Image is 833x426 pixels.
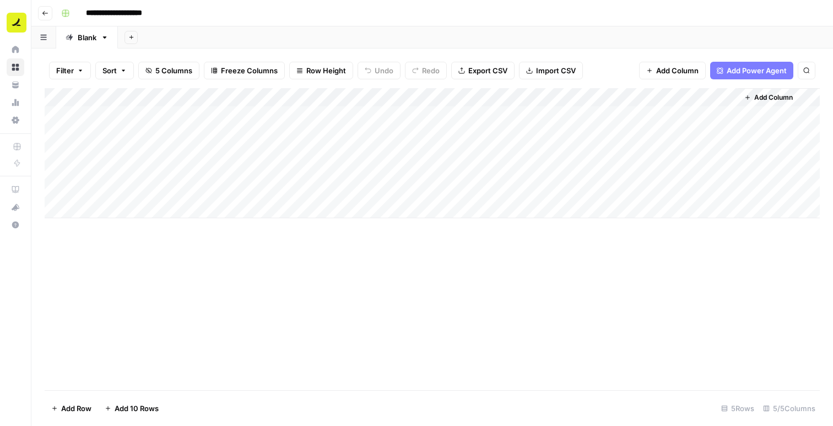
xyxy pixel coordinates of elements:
button: Row Height [289,62,353,79]
span: Export CSV [468,65,507,76]
a: AirOps Academy [7,181,24,198]
div: What's new? [7,199,24,215]
span: Add Power Agent [727,65,787,76]
span: 5 Columns [155,65,192,76]
button: What's new? [7,198,24,216]
a: Your Data [7,76,24,94]
a: Usage [7,94,24,111]
span: Sort [102,65,117,76]
img: Ramp Logo [7,13,26,33]
button: Add Column [639,62,706,79]
button: Import CSV [519,62,583,79]
div: 5 Rows [717,400,759,417]
button: 5 Columns [138,62,199,79]
button: Add Column [740,90,797,105]
span: Redo [422,65,440,76]
button: Undo [358,62,401,79]
span: Add Column [754,93,793,103]
span: Add 10 Rows [115,403,159,414]
span: Import CSV [536,65,576,76]
span: Undo [375,65,393,76]
button: Add Row [45,400,98,417]
button: Help + Support [7,216,24,234]
button: Sort [95,62,134,79]
button: Add 10 Rows [98,400,165,417]
button: Export CSV [451,62,515,79]
button: Redo [405,62,447,79]
a: Blank [56,26,118,48]
a: Settings [7,111,24,129]
button: Add Power Agent [710,62,793,79]
div: 5/5 Columns [759,400,820,417]
a: Browse [7,58,24,76]
span: Row Height [306,65,346,76]
span: Add Column [656,65,699,76]
div: Blank [78,32,96,43]
button: Filter [49,62,91,79]
span: Freeze Columns [221,65,278,76]
span: Filter [56,65,74,76]
span: Add Row [61,403,91,414]
button: Workspace: Ramp [7,9,24,36]
button: Freeze Columns [204,62,285,79]
a: Home [7,41,24,58]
